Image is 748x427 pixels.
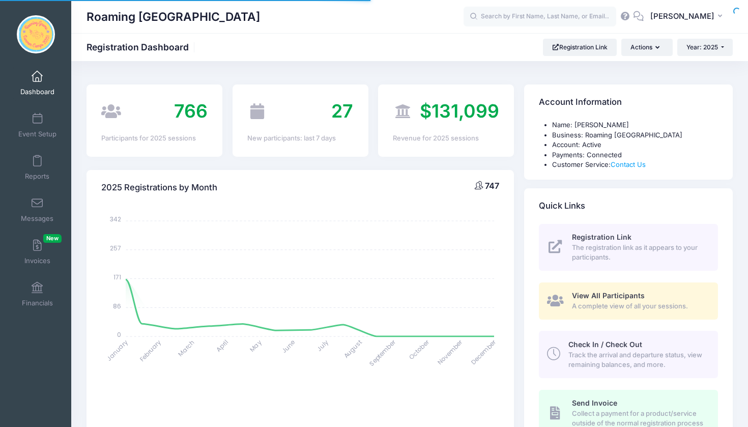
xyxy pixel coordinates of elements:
a: Reports [13,150,62,185]
tspan: 257 [110,244,121,252]
tspan: September [367,337,397,367]
tspan: July [315,338,330,353]
span: 747 [485,181,499,191]
img: Roaming Gnome Theatre [17,15,55,53]
a: Financials [13,276,62,312]
span: New [43,234,62,243]
a: Contact Us [611,160,646,168]
button: Year: 2025 [677,39,733,56]
span: Registration Link [572,233,631,241]
span: Dashboard [20,88,54,96]
tspan: November [436,337,465,366]
h1: Roaming [GEOGRAPHIC_DATA] [87,5,260,29]
a: Event Setup [13,107,62,143]
h4: Quick Links [539,191,585,220]
a: Messages [13,192,62,227]
span: Track the arrival and departure status, view remaining balances, and more. [568,350,706,370]
span: Messages [21,214,53,223]
tspan: February [138,338,163,363]
h1: Registration Dashboard [87,42,197,52]
tspan: April [214,338,229,353]
tspan: 86 [113,301,121,310]
a: View All Participants A complete view of all your sessions. [539,282,718,320]
h4: Account Information [539,88,622,117]
span: [PERSON_NAME] [650,11,714,22]
li: Business: Roaming [GEOGRAPHIC_DATA] [552,130,718,140]
tspan: 0 [117,330,121,339]
tspan: May [248,338,263,353]
span: 27 [331,100,353,122]
button: [PERSON_NAME] [644,5,733,29]
span: Year: 2025 [686,43,718,51]
tspan: March [177,338,197,358]
span: A complete view of all your sessions. [572,301,706,311]
li: Customer Service: [552,160,718,170]
li: Name: [PERSON_NAME] [552,120,718,130]
span: 766 [174,100,208,122]
tspan: October [408,337,431,361]
span: View All Participants [572,291,645,300]
tspan: December [469,337,498,366]
a: Check In / Check Out Track the arrival and departure status, view remaining balances, and more. [539,331,718,378]
button: Actions [621,39,672,56]
span: Financials [22,299,53,307]
span: Send Invoice [572,398,617,407]
tspan: January [105,338,130,363]
a: InvoicesNew [13,234,62,270]
a: Dashboard [13,65,62,101]
tspan: August [342,338,364,360]
input: Search by First Name, Last Name, or Email... [464,7,616,27]
div: Revenue for 2025 sessions [393,133,499,144]
h4: 2025 Registrations by Month [101,173,217,202]
span: Reports [25,172,49,181]
span: Check In / Check Out [568,340,642,349]
tspan: 171 [113,273,121,281]
a: Registration Link The registration link as it appears to your participants. [539,224,718,271]
tspan: June [280,338,297,355]
span: $131,099 [420,100,499,122]
li: Account: Active [552,140,718,150]
li: Payments: Connected [552,150,718,160]
div: Participants for 2025 sessions [101,133,208,144]
span: Event Setup [18,130,56,138]
div: New participants: last 7 days [247,133,354,144]
span: Invoices [24,257,50,265]
span: The registration link as it appears to your participants. [572,243,706,263]
tspan: 342 [110,215,121,223]
a: Registration Link [543,39,617,56]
